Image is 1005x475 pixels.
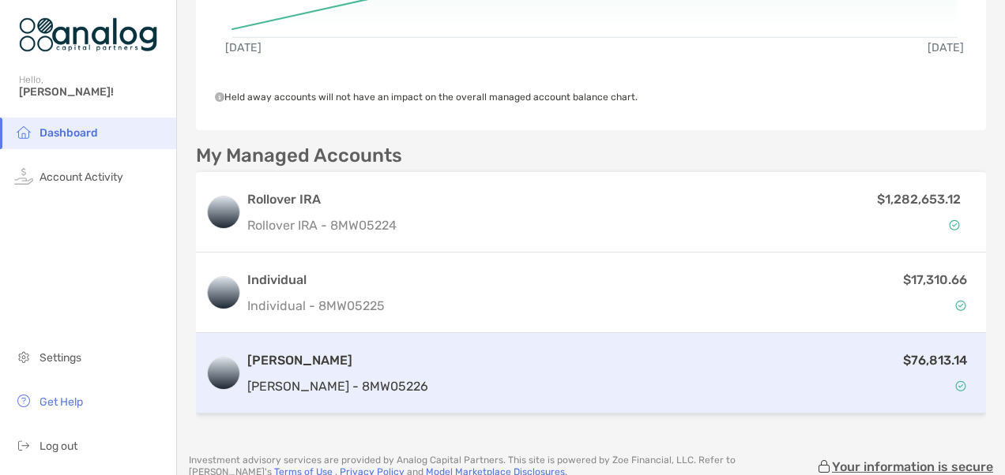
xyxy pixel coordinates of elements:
[225,42,262,55] text: [DATE]
[14,391,33,410] img: get-help icon
[247,190,664,209] h3: Rollover IRA
[247,215,664,235] p: Rollover IRA - 8MW05224
[208,277,239,309] img: logo account
[40,351,81,365] span: Settings
[40,439,77,453] span: Log out
[832,459,993,474] p: Your information is secure
[14,436,33,454] img: logout icon
[19,6,157,63] img: Zoe Logo
[14,122,33,141] img: household icon
[40,395,83,409] span: Get Help
[877,189,961,209] p: $1,282,653.12
[14,166,33,185] img: activity icon
[19,85,167,99] span: [PERSON_NAME]!
[903,350,967,370] p: $76,813.14
[247,351,428,370] h3: [PERSON_NAME]
[955,380,966,391] img: Account Status icon
[208,196,239,228] img: logo account
[949,219,960,230] img: Account Status icon
[929,42,965,55] text: [DATE]
[40,170,123,184] span: Account Activity
[14,347,33,366] img: settings icon
[247,271,385,290] h3: Individual
[208,357,239,389] img: logo account
[903,270,967,290] p: $17,310.66
[215,92,638,103] span: Held away accounts will not have an impact on the overall managed account balance chart.
[196,146,402,166] p: My Managed Accounts
[955,300,966,311] img: Account Status icon
[247,376,428,396] p: [PERSON_NAME] - 8MW05226
[247,296,385,316] p: Individual - 8MW05225
[40,126,98,140] span: Dashboard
